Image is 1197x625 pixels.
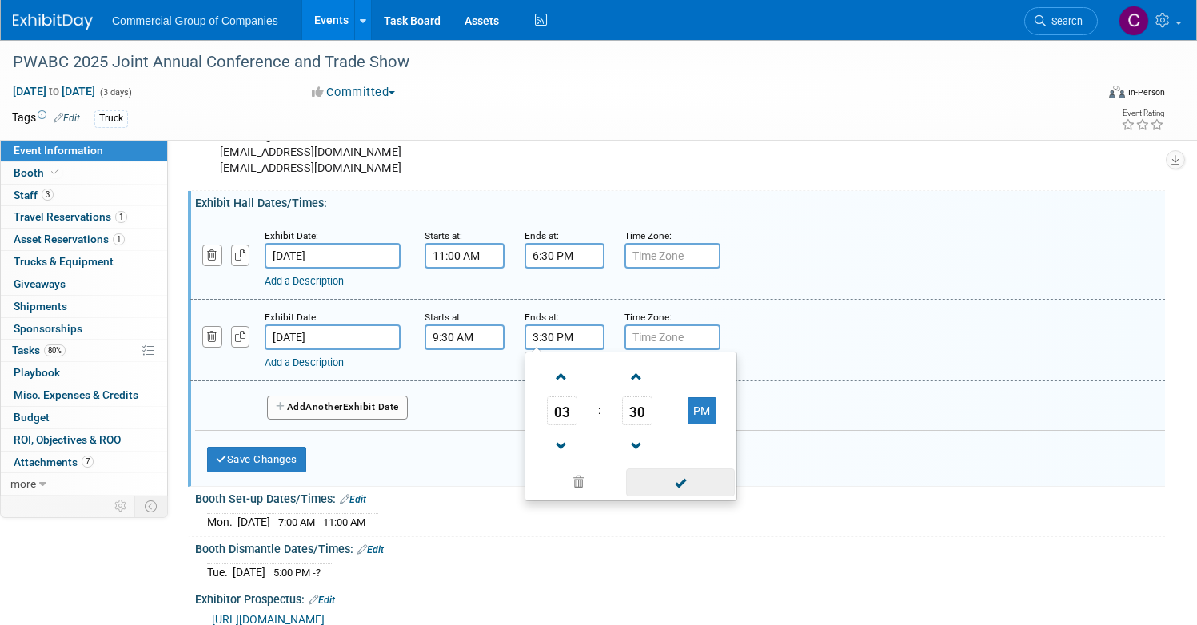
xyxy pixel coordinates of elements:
[14,210,127,223] span: Travel Reservations
[624,243,720,269] input: Time Zone
[51,168,59,177] i: Booth reservation complete
[1,407,167,428] a: Budget
[195,537,1165,558] div: Booth Dismantle Dates/Times:
[278,516,365,528] span: 7:00 AM - 11:00 AM
[207,514,237,531] td: Mon.
[688,397,716,424] button: PM
[10,477,36,490] span: more
[13,14,93,30] img: ExhibitDay
[1,251,167,273] a: Trucks & Equipment
[425,312,462,323] small: Starts at:
[14,433,121,446] span: ROI, Objectives & ROO
[595,396,604,425] td: :
[622,425,652,466] a: Decrement Minute
[115,211,127,223] span: 1
[14,277,66,290] span: Giveaways
[195,191,1165,211] div: Exhibit Hall Dates/Times:
[14,456,94,468] span: Attachments
[195,487,1165,508] div: Booth Set-up Dates/Times:
[265,230,318,241] small: Exhibit Date:
[993,83,1165,107] div: Event Format
[14,322,82,335] span: Sponsorships
[209,105,979,185] div: [PERSON_NAME] Marketing Communications Assistant [EMAIL_ADDRESS][DOMAIN_NAME] [EMAIL_ADDRESS][DOM...
[547,356,577,396] a: Increment Hour
[625,472,736,495] a: Done
[135,496,168,516] td: Toggle Event Tabs
[425,243,505,269] input: Start Time
[233,564,265,581] td: [DATE]
[624,230,672,241] small: Time Zone:
[624,324,720,350] input: Time Zone
[357,544,384,555] a: Edit
[265,356,344,368] a: Add a Description
[525,243,604,269] input: End Time
[316,567,321,579] span: ?
[237,514,270,531] td: [DATE]
[622,356,652,396] a: Increment Minute
[1121,109,1164,117] div: Event Rating
[14,388,138,401] span: Misc. Expenses & Credits
[98,87,132,98] span: (3 days)
[42,189,54,201] span: 3
[12,109,80,128] td: Tags
[265,275,344,287] a: Add a Description
[1,273,167,295] a: Giveaways
[306,84,401,101] button: Committed
[305,401,343,412] span: Another
[82,456,94,468] span: 7
[14,144,103,157] span: Event Information
[1024,7,1098,35] a: Search
[547,396,577,425] span: Pick Hour
[1,362,167,384] a: Playbook
[1127,86,1165,98] div: In-Person
[7,48,1067,77] div: PWABC 2025 Joint Annual Conference and Trade Show
[1,296,167,317] a: Shipments
[624,312,672,323] small: Time Zone:
[14,255,114,268] span: Trucks & Equipment
[273,567,321,579] span: 5:00 PM -
[1,318,167,340] a: Sponsorships
[1,140,167,161] a: Event Information
[525,312,559,323] small: Ends at:
[46,85,62,98] span: to
[1,473,167,495] a: more
[94,110,128,127] div: Truck
[1,429,167,451] a: ROI, Objectives & ROO
[425,324,505,350] input: Start Time
[1,452,167,473] a: Attachments7
[113,233,125,245] span: 1
[1,384,167,406] a: Misc. Expenses & Credits
[1,206,167,228] a: Travel Reservations1
[14,411,50,424] span: Budget
[112,14,278,27] span: Commercial Group of Companies
[622,396,652,425] span: Pick Minute
[1046,15,1083,27] span: Search
[267,396,408,420] button: AddAnotherExhibit Date
[309,595,335,606] a: Edit
[195,587,1165,608] div: Exhibitor Prospectus:
[265,243,401,269] input: Date
[547,425,577,466] a: Decrement Hour
[207,447,306,472] button: Save Changes
[265,312,318,323] small: Exhibit Date:
[207,564,233,581] td: Tue.
[14,366,60,379] span: Playbook
[529,472,628,494] a: Clear selection
[1,185,167,206] a: Staff3
[1109,86,1125,98] img: Format-Inperson.png
[1,229,167,250] a: Asset Reservations1
[54,113,80,124] a: Edit
[12,344,66,356] span: Tasks
[340,494,366,505] a: Edit
[525,230,559,241] small: Ends at:
[14,189,54,201] span: Staff
[107,496,135,516] td: Personalize Event Tab Strip
[14,166,62,179] span: Booth
[14,300,67,312] span: Shipments
[525,324,604,350] input: End Time
[425,230,462,241] small: Starts at:
[14,233,125,245] span: Asset Reservations
[1,162,167,184] a: Booth
[1,340,167,361] a: Tasks80%
[1119,6,1149,36] img: Cole Mattern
